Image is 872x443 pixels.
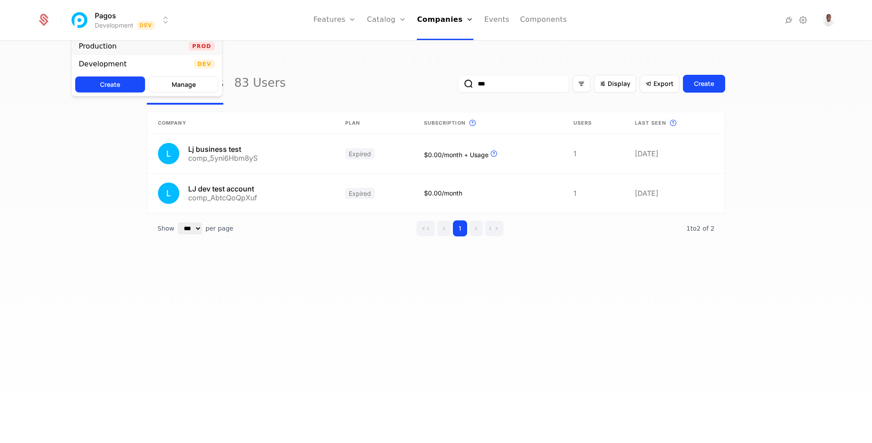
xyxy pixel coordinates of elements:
div: Development [79,61,127,68]
div: Select environment [71,33,222,97]
span: Dev [194,60,215,69]
span: Prod [189,42,215,51]
button: Create [75,77,145,93]
div: Production [79,43,117,50]
button: Manage [149,77,218,93]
